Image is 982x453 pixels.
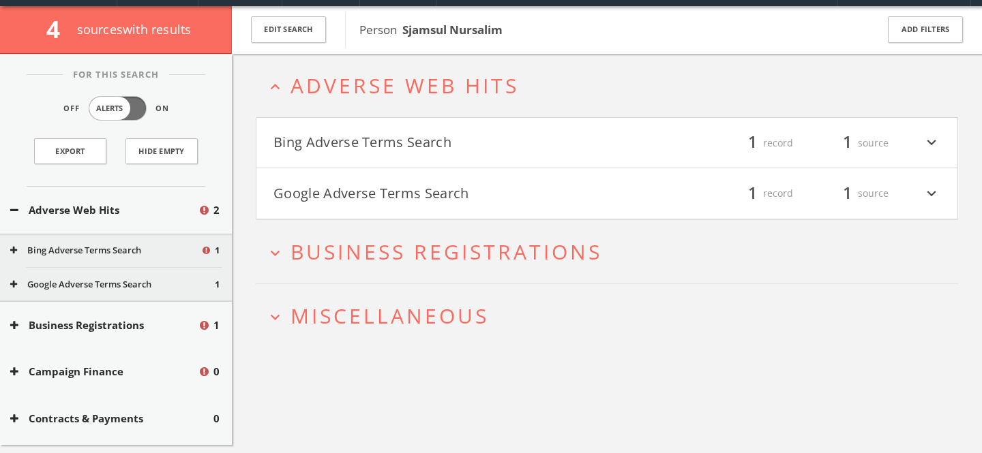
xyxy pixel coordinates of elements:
[63,68,169,82] span: For This Search
[266,244,284,262] i: expand_more
[46,13,72,45] span: 4
[266,304,958,327] button: expand_moreMiscellaneous
[10,411,213,426] button: Contracts & Payments
[273,131,607,155] button: Bing Adverse Terms Search
[807,131,889,155] div: source
[923,131,940,155] i: expand_more
[742,181,763,205] span: 1
[213,364,220,379] span: 0
[273,182,607,205] button: Google Adverse Terms Search
[10,364,198,379] button: Campaign Finance
[807,182,889,205] div: source
[63,103,80,114] span: Off
[10,278,215,292] button: Google Adverse Terms Search
[291,72,519,99] span: Adverse Web Hits
[266,74,958,97] button: expand_lessAdverse Web Hits
[213,202,220,218] span: 2
[742,131,763,155] span: 1
[155,103,169,114] span: On
[266,78,284,96] i: expand_less
[359,22,503,37] span: Person
[837,131,858,155] span: 1
[888,16,963,43] button: Add Filters
[10,317,198,333] button: Business Registrations
[34,138,106,164] a: Export
[10,244,200,257] button: Bing Adverse Terms Search
[213,317,220,333] span: 1
[923,182,940,205] i: expand_more
[402,22,503,37] b: Sjamsul Nursalim
[291,302,489,330] span: Miscellaneous
[291,238,602,266] span: Business Registrations
[711,131,793,155] div: record
[837,181,858,205] span: 1
[266,308,284,326] i: expand_more
[215,278,220,292] span: 1
[77,21,192,37] span: source s with results
[10,202,198,218] button: Adverse Web Hits
[215,244,220,257] span: 1
[711,182,793,205] div: record
[266,240,958,263] button: expand_moreBusiness Registrations
[213,411,220,426] span: 0
[125,138,198,164] button: Hide Empty
[251,16,326,43] button: Edit Search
